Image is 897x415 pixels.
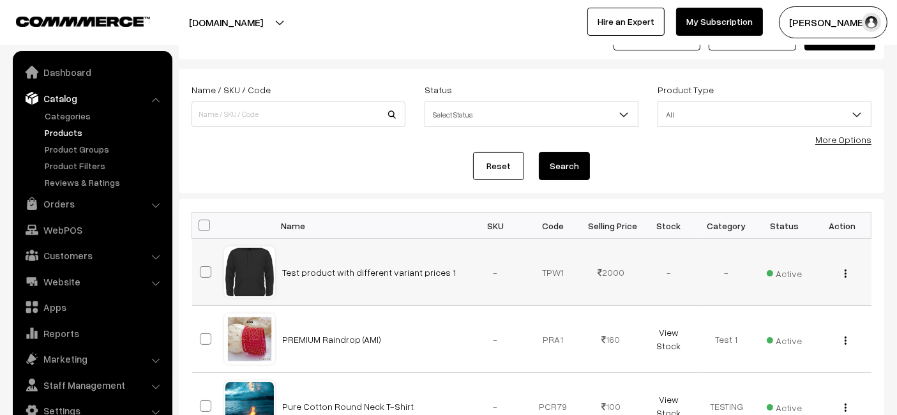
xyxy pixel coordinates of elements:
label: Status [425,83,452,96]
a: Reviews & Ratings [41,176,168,189]
a: Hire an Expert [587,8,665,36]
button: [DOMAIN_NAME] [144,6,308,38]
a: Reports [16,322,168,345]
th: Code [524,213,582,239]
span: Select Status [425,102,638,127]
th: SKU [467,213,525,239]
a: Website [16,270,168,293]
a: Pure Cotton Round Neck T-Shirt [283,401,414,412]
a: View Stock [656,327,681,351]
td: - [640,239,698,306]
span: Active [767,264,803,280]
a: More Options [815,134,871,145]
a: Test product with different variant prices 1 [283,267,456,278]
a: Products [41,126,168,139]
th: Category [698,213,756,239]
span: Active [767,331,803,347]
td: 2000 [582,239,640,306]
img: Menu [845,336,847,345]
td: - [698,239,756,306]
img: Menu [845,269,847,278]
a: Dashboard [16,61,168,84]
th: Stock [640,213,698,239]
td: - [467,306,525,373]
a: Orders [16,192,168,215]
td: TPW1 [524,239,582,306]
th: Name [275,213,467,239]
a: COMMMERCE [16,13,128,28]
button: Search [539,152,590,180]
a: PREMIUM Raindrop (AMI) [283,334,382,345]
a: Catalog [16,87,168,110]
img: Menu [845,404,847,412]
span: All [658,103,871,126]
td: PRA1 [524,306,582,373]
span: Active [767,398,803,414]
a: My Subscription [676,8,763,36]
td: Test 1 [698,306,756,373]
a: Reset [473,152,524,180]
span: All [658,102,871,127]
img: COMMMERCE [16,17,150,26]
a: Marketing [16,347,168,370]
a: WebPOS [16,218,168,241]
a: Customers [16,244,168,267]
label: Product Type [658,83,714,96]
td: 160 [582,306,640,373]
span: Select Status [425,103,638,126]
img: user [862,13,881,32]
a: Categories [41,109,168,123]
a: Staff Management [16,373,168,396]
label: Name / SKU / Code [192,83,271,96]
input: Name / SKU / Code [192,102,405,127]
th: Selling Price [582,213,640,239]
td: - [467,239,525,306]
a: Product Filters [41,159,168,172]
a: Apps [16,296,168,319]
a: Product Groups [41,142,168,156]
th: Status [755,213,813,239]
th: Action [813,213,871,239]
button: [PERSON_NAME] [779,6,887,38]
